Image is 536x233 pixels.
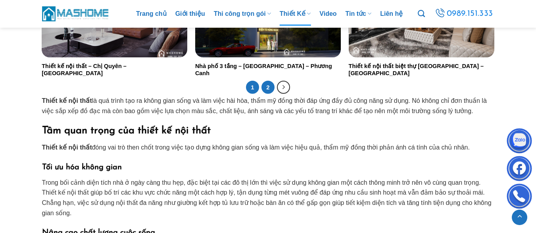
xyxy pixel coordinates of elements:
[346,2,372,26] a: Tin tức
[175,2,205,26] a: Giới thiệu
[42,5,110,22] img: MasHome – Tổng Thầu Thiết Kế Và Xây Nhà Trọn Gói
[380,2,403,26] a: Liên hệ
[418,6,425,22] a: Tìm kiếm
[261,81,275,94] a: 2
[507,186,531,209] img: Phone
[42,178,494,218] p: Trong bối cảnh diện tích nhà ở ngày càng thu hẹp, đặc biệt tại các đô thị lớn thì việc sử dụng kh...
[507,130,531,154] img: Zalo
[280,2,311,26] a: Thiết Kế
[319,2,336,26] a: Video
[42,144,92,151] strong: Thiết kế nội thất
[42,163,122,171] strong: Tối ưu hóa không gian
[246,81,259,94] span: 1
[434,7,494,21] a: 0989.151.333
[42,142,494,153] p: đóng vai trò then chốt trong việc tạo dựng không gian sống và làm việc hiệu quả, thẩm mỹ đồng thờ...
[195,63,341,77] a: Nhà phố 3 tầng – [GEOGRAPHIC_DATA] – Phương Canh
[136,2,167,26] a: Trang chủ
[507,158,531,182] img: Facebook
[512,210,527,225] a: Lên đầu trang
[447,7,493,21] span: 0989.151.333
[42,126,211,136] strong: Tầm quan trọng của thiết kế nội thất
[42,63,187,77] a: Thiết kế nội thất – Chị Quyên – [GEOGRAPHIC_DATA]
[349,63,494,77] a: Thiết kế nội thất biệt thự [GEOGRAPHIC_DATA] – [GEOGRAPHIC_DATA]
[214,2,271,26] a: Thi công trọn gói
[42,97,92,104] strong: Thiết kế nội thất
[42,96,494,116] p: là quá trình tạo ra không gian sống và làm việc hài hòa, thẩm mỹ đồng thời đáp ứng đầy đủ công nă...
